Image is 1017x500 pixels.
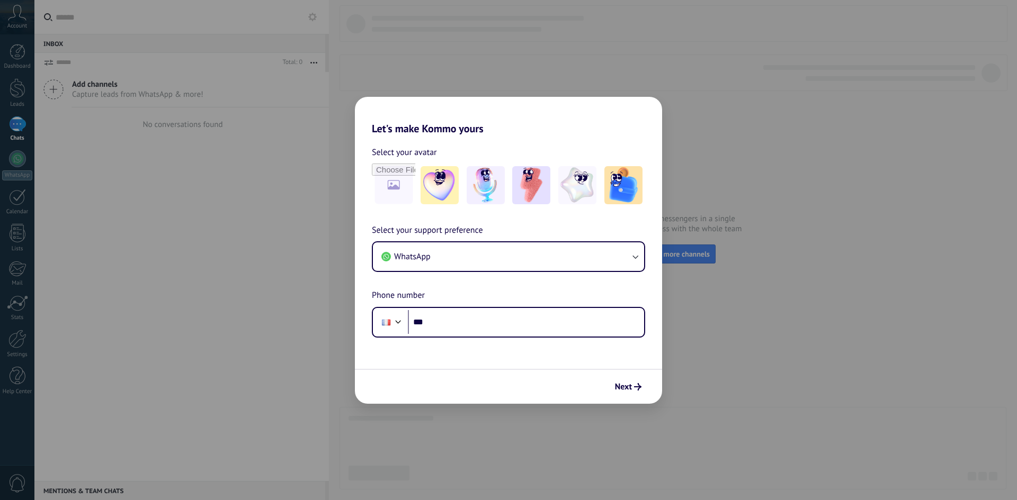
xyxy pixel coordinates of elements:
span: Phone number [372,289,425,303]
div: France: + 33 [376,311,396,333]
span: Select your avatar [372,146,437,159]
img: -3.jpeg [512,166,550,204]
span: Next [615,383,632,390]
button: WhatsApp [373,242,644,271]
span: Select your support preference [372,224,483,238]
span: WhatsApp [394,251,431,262]
img: -1.jpeg [421,166,459,204]
img: -5.jpeg [604,166,643,204]
h2: Let's make Kommo yours [355,97,662,135]
button: Next [610,378,646,396]
img: -2.jpeg [467,166,505,204]
img: -4.jpeg [558,166,596,204]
